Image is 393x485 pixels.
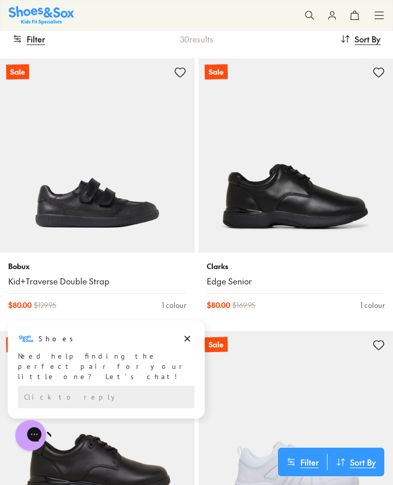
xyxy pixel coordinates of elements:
p: Sale [205,64,228,80]
span: Sort By [355,33,381,45]
div: Need help finding the perfect pair for your little one? Let’s chat! [18,32,194,63]
span: $ 129.95 [34,300,56,311]
button: Filter [278,454,327,470]
a: Shoes & Sox [9,6,74,24]
img: Shoes logo [18,12,34,28]
div: Reply to the campaigns [18,67,194,90]
img: SNS_Logo_Responsive.svg [9,6,74,24]
a: Kid+Traverse Double Strap [8,276,186,287]
p: Clarks [207,261,385,272]
button: Sort By [327,454,384,470]
a: Sale [199,58,393,253]
span: Sort By [350,456,376,468]
p: Sale [205,337,228,352]
a: Edge Senior [207,276,385,287]
iframe: Gorgias live chat messenger [10,416,51,454]
button: Sort By [340,28,381,50]
span: $ 80.00 [8,300,32,311]
p: Sale [6,64,29,80]
h3: Shoes [38,15,79,25]
button: Dismiss campaign [180,13,194,27]
div: Message from Shoes. Need help finding the perfect pair for your little one? Let’s chat! [8,12,205,63]
div: 1 colour [360,300,385,311]
span: $ 169.95 [232,300,255,311]
span: $ 80.00 [207,300,230,311]
div: Campaign message [8,2,205,100]
button: Filter [12,28,45,50]
div: 1 colour [162,300,186,311]
p: Bobux [8,261,186,272]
